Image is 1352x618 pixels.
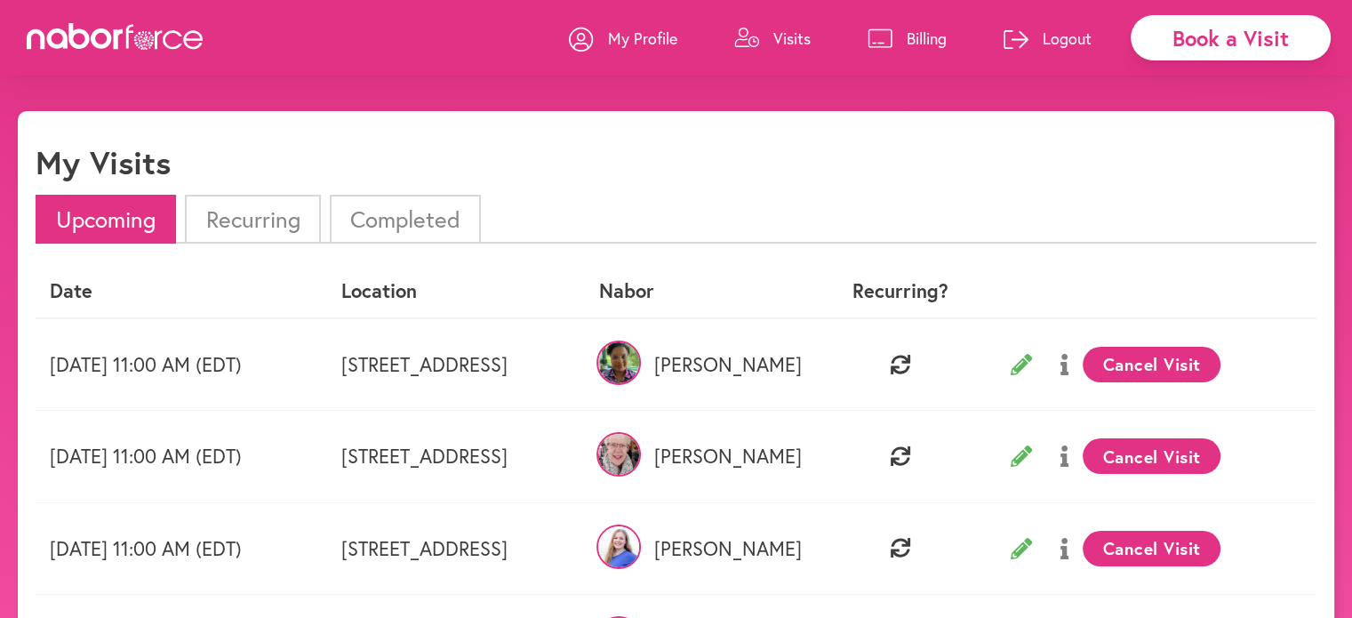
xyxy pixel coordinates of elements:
td: [STREET_ADDRESS] [327,502,585,594]
p: My Profile [608,28,677,49]
td: [DATE] 11:00 AM (EDT) [36,411,327,502]
a: Billing [868,12,947,65]
button: Cancel Visit [1083,347,1220,382]
a: My Profile [569,12,677,65]
a: Logout [1004,12,1092,65]
img: SOMZfDSNRE3Ldt60fOsw [596,525,641,569]
th: Recurring? [818,265,982,317]
p: [PERSON_NAME] [599,353,804,376]
button: Cancel Visit [1083,438,1220,474]
button: Cancel Visit [1083,531,1220,566]
p: [PERSON_NAME] [599,537,804,560]
td: [STREET_ADDRESS] [327,318,585,411]
li: Completed [330,195,481,244]
p: [PERSON_NAME] [599,445,804,468]
th: Date [36,265,327,317]
img: atp946fRIOYPW3AximQa [596,432,641,477]
th: Nabor [585,265,818,317]
th: Location [327,265,585,317]
td: [STREET_ADDRESS] [327,411,585,502]
p: Visits [773,28,811,49]
li: Recurring [185,195,320,244]
div: Book a Visit [1131,15,1331,60]
a: Visits [734,12,811,65]
img: 1cHcPb6sS6KscBDfSUlv [596,341,641,385]
li: Upcoming [36,195,176,244]
td: [DATE] 11:00 AM (EDT) [36,318,327,411]
p: Logout [1043,28,1092,49]
td: [DATE] 11:00 AM (EDT) [36,502,327,594]
h1: My Visits [36,143,171,181]
p: Billing [907,28,947,49]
